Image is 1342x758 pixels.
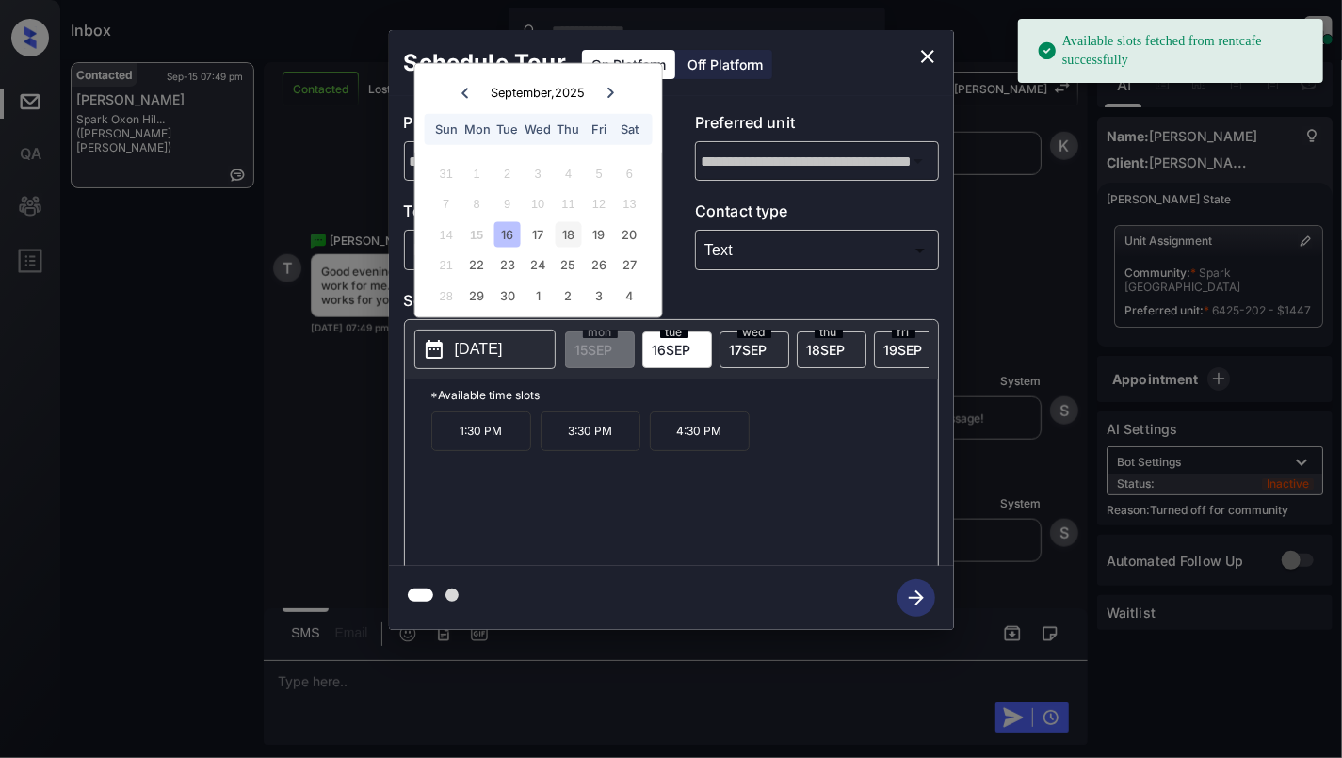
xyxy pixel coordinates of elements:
span: 16 SEP [653,342,691,358]
button: close [909,38,946,75]
button: [DATE] [414,330,556,369]
div: Tue [494,117,520,142]
p: Tour type [404,200,648,230]
div: Choose Monday, September 22nd, 2025 [464,252,490,278]
div: Choose Tuesday, September 30th, 2025 [494,282,520,308]
div: Not available Thursday, September 4th, 2025 [556,160,581,185]
div: On Platform [582,50,675,79]
div: Not available Sunday, August 31st, 2025 [433,160,459,185]
div: Not available Sunday, September 28th, 2025 [433,282,459,308]
button: btn-next [886,573,946,622]
div: date-select [642,331,712,368]
div: Not available Wednesday, September 10th, 2025 [525,191,551,217]
div: Not available Saturday, September 13th, 2025 [617,191,642,217]
div: Choose Wednesday, September 17th, 2025 [525,221,551,247]
div: Sun [433,117,459,142]
p: Preferred community [404,111,648,141]
div: date-select [720,331,789,368]
p: Preferred unit [695,111,939,141]
div: Not available Tuesday, September 2nd, 2025 [494,160,520,185]
div: Choose Friday, September 26th, 2025 [587,252,612,278]
div: Not available Friday, September 5th, 2025 [587,160,612,185]
div: Choose Wednesday, September 24th, 2025 [525,252,551,278]
div: Choose Tuesday, September 16th, 2025 [494,221,520,247]
div: month 2025-09 [421,158,655,311]
span: thu [815,327,843,338]
p: Select slot [404,289,939,319]
div: Available slots fetched from rentcafe successfully [1037,24,1308,77]
div: Text [700,234,934,266]
div: Choose Thursday, October 2nd, 2025 [556,282,581,308]
div: Sat [617,117,642,142]
div: Choose Friday, October 3rd, 2025 [587,282,612,308]
p: [DATE] [455,338,503,361]
p: *Available time slots [431,379,938,411]
span: 19 SEP [884,342,923,358]
div: date-select [797,331,866,368]
div: Choose Monday, September 29th, 2025 [464,282,490,308]
span: 18 SEP [807,342,846,358]
div: Wed [525,117,551,142]
div: Not available Monday, September 1st, 2025 [464,160,490,185]
div: Mon [464,117,490,142]
p: 3:30 PM [541,411,640,451]
div: Not available Monday, September 15th, 2025 [464,221,490,247]
span: fri [892,327,915,338]
p: 4:30 PM [650,411,750,451]
div: Choose Saturday, October 4th, 2025 [617,282,642,308]
div: Thu [556,117,581,142]
div: Choose Saturday, September 20th, 2025 [617,221,642,247]
div: Not available Sunday, September 14th, 2025 [433,221,459,247]
div: In Person [409,234,643,266]
div: date-select [874,331,944,368]
div: Choose Wednesday, October 1st, 2025 [525,282,551,308]
div: Not available Monday, September 8th, 2025 [464,191,490,217]
div: Choose Friday, September 19th, 2025 [587,221,612,247]
span: wed [737,327,771,338]
div: Off Platform [678,50,772,79]
div: Choose Tuesday, September 23rd, 2025 [494,252,520,278]
h2: Schedule Tour [389,30,581,96]
span: 17 SEP [730,342,768,358]
div: Choose Thursday, September 25th, 2025 [556,252,581,278]
div: Not available Friday, September 12th, 2025 [587,191,612,217]
div: Fri [587,117,612,142]
div: Choose Thursday, September 18th, 2025 [556,221,581,247]
div: September , 2025 [491,86,585,100]
div: Not available Thursday, September 11th, 2025 [556,191,581,217]
div: Not available Sunday, September 21st, 2025 [433,252,459,278]
div: Not available Tuesday, September 9th, 2025 [494,191,520,217]
p: 1:30 PM [431,411,531,451]
div: Not available Sunday, September 7th, 2025 [433,191,459,217]
p: Contact type [695,200,939,230]
div: Not available Wednesday, September 3rd, 2025 [525,160,551,185]
span: tue [660,327,688,338]
div: Not available Saturday, September 6th, 2025 [617,160,642,185]
div: Choose Saturday, September 27th, 2025 [617,252,642,278]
